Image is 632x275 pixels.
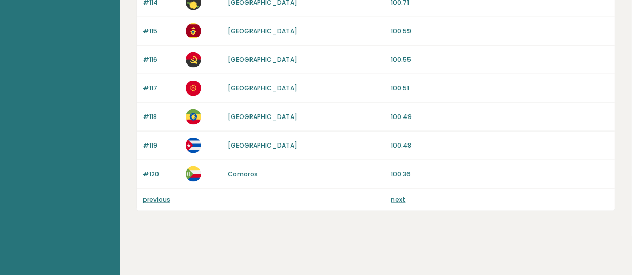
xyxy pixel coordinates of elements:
a: [GEOGRAPHIC_DATA] [228,112,297,121]
p: #115 [143,27,179,36]
p: #120 [143,169,179,179]
img: ao.svg [186,52,201,68]
p: 100.55 [391,55,609,64]
p: #118 [143,112,179,122]
img: et.svg [186,109,201,125]
p: #117 [143,84,179,93]
img: km.svg [186,166,201,182]
p: 100.51 [391,84,609,93]
a: next [391,195,406,204]
img: kg.svg [186,81,201,96]
a: [GEOGRAPHIC_DATA] [228,55,297,64]
p: #119 [143,141,179,150]
a: [GEOGRAPHIC_DATA] [228,141,297,150]
a: [GEOGRAPHIC_DATA] [228,84,297,93]
p: 100.48 [391,141,609,150]
p: 100.49 [391,112,609,122]
p: 100.36 [391,169,609,179]
a: Comoros [228,169,258,178]
a: previous [143,195,170,204]
img: cu.svg [186,138,201,153]
p: #116 [143,55,179,64]
a: [GEOGRAPHIC_DATA] [228,27,297,35]
p: 100.59 [391,27,609,36]
img: me.svg [186,23,201,39]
